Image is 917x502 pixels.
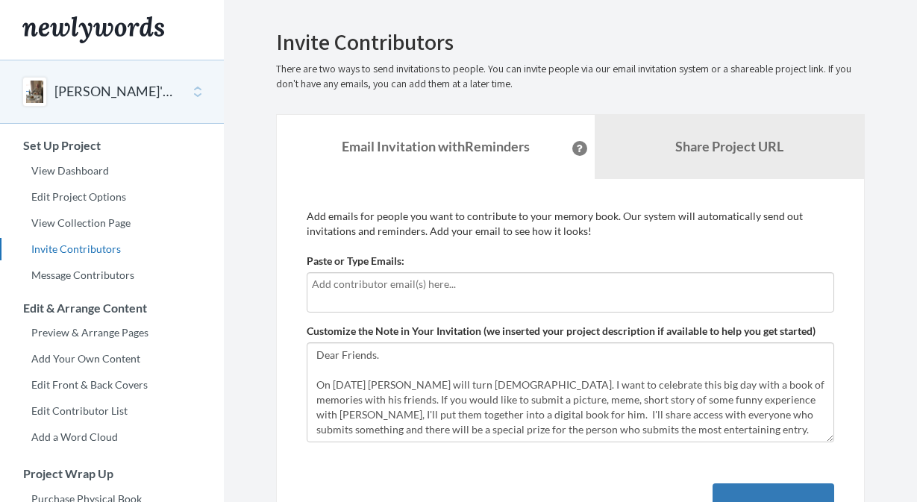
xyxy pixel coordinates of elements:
label: Paste or Type Emails: [307,254,404,269]
p: There are two ways to send invitations to people. You can invite people via our email invitation ... [276,62,865,92]
label: Customize the Note in Your Invitation (we inserted your project description if available to help ... [307,324,816,339]
button: [PERSON_NAME]'s 60th birthday [54,82,175,101]
strong: Email Invitation with Reminders [342,138,530,154]
h2: Invite Contributors [276,30,865,54]
h3: Edit & Arrange Content [1,301,224,315]
b: Share Project URL [675,138,783,154]
p: Add emails for people you want to contribute to your memory book. Our system will automatically s... [307,209,834,239]
input: Add contributor email(s) here... [312,276,829,292]
h3: Project Wrap Up [1,467,224,480]
img: Newlywords logo [22,16,164,43]
textarea: Dear Friends. On [DATE] [PERSON_NAME] will turn [DEMOGRAPHIC_DATA]. I want to celebrate this big ... [307,342,834,442]
h3: Set Up Project [1,139,224,152]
